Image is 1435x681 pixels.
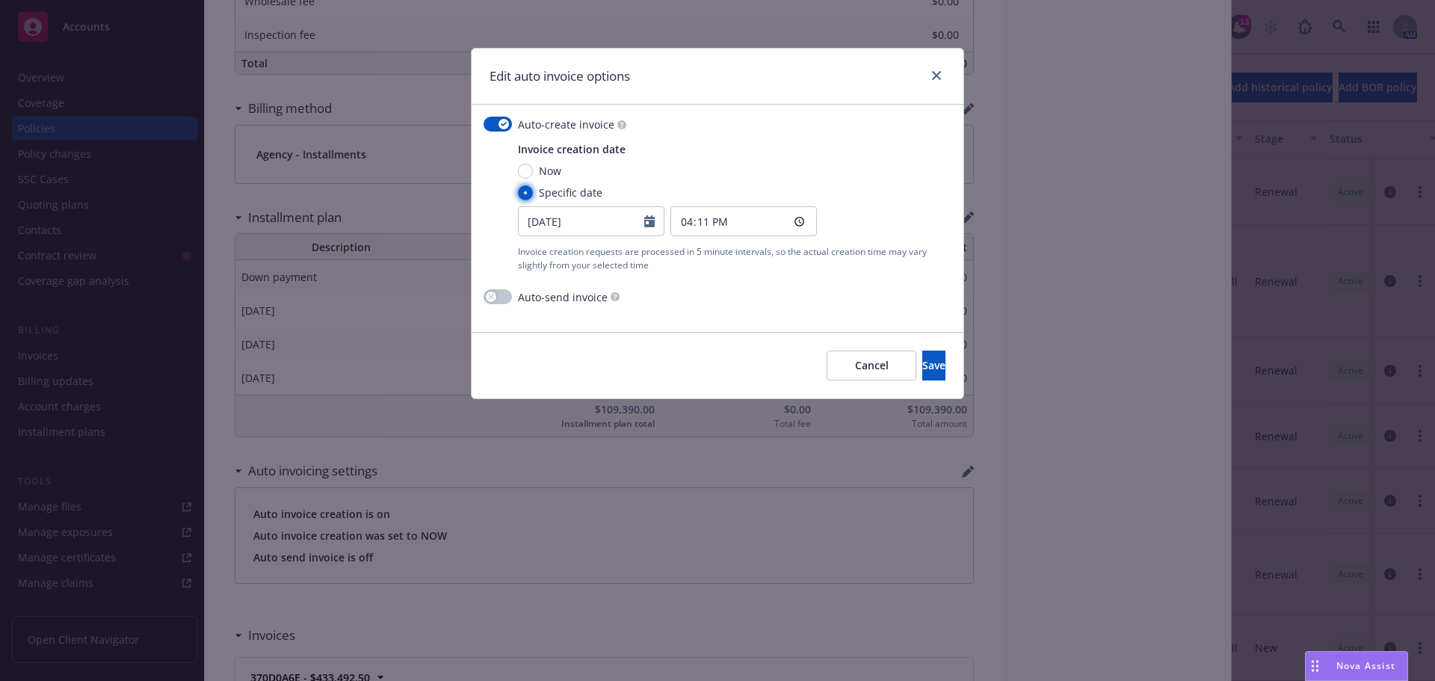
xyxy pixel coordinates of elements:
[539,163,561,179] span: Now
[519,207,644,235] input: MM/DD/YYYY
[827,351,916,380] button: Cancel
[1336,659,1395,672] span: Nova Assist
[855,358,889,372] span: Cancel
[1305,651,1408,681] button: Nova Assist
[490,67,630,86] h1: Edit auto invoice options
[922,351,945,380] button: Save
[644,215,655,227] svg: Calendar
[1306,652,1324,680] div: Drag to move
[518,117,614,132] span: Auto-create invoice
[539,185,602,200] span: Specific date
[518,185,533,200] input: Specific date
[518,164,533,179] input: Now
[518,289,608,305] span: Auto-send invoice
[518,245,951,271] span: Invoice creation requests are processed in 5 minute intervals, so the actual creation time may va...
[922,358,945,372] span: Save
[928,67,945,84] a: close
[518,142,626,156] span: Invoice creation date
